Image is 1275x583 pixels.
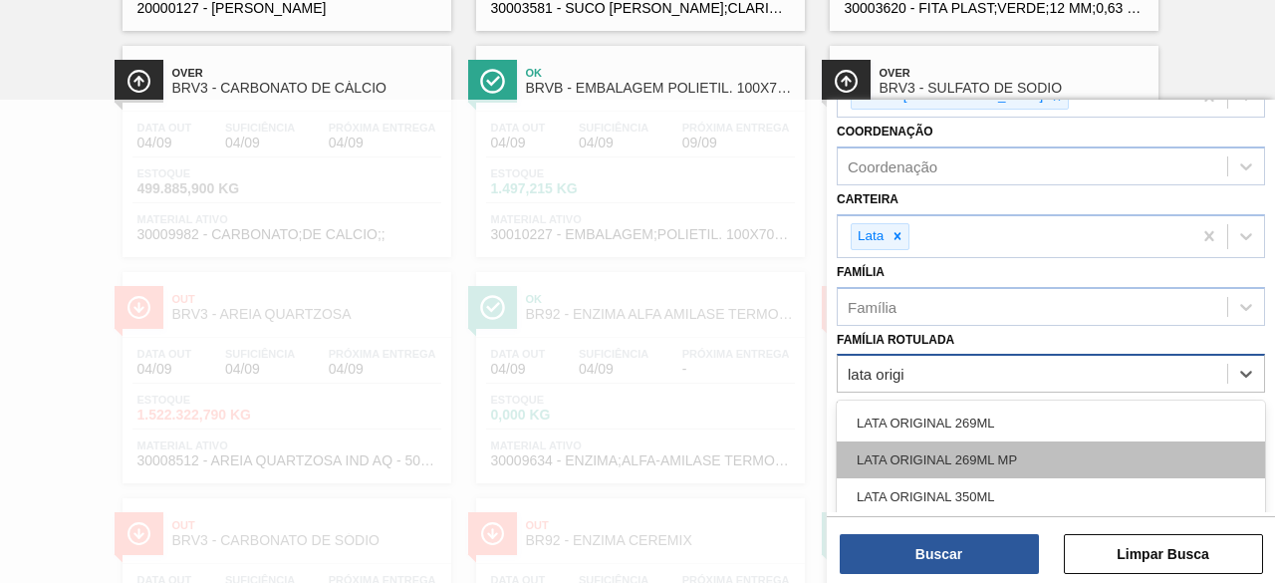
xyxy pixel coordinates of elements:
[837,125,933,139] label: Coordenação
[172,81,441,96] span: BRV3 - CARBONATO DE CÁLCIO
[848,298,896,315] div: Família
[127,69,151,94] img: Ícone
[526,67,795,79] span: Ok
[480,69,505,94] img: Ícone
[837,192,898,206] label: Carteira
[815,31,1168,257] a: ÍconeOverBRV3 - SULFATO DE SODIOData out04/09Suficiência04/09Próxima Entrega07/09Estoque41.207,10...
[837,441,1265,478] div: LATA ORIGINAL 269ML MP
[137,1,436,16] span: 20000127 - MALTE PAYSANDU
[837,478,1265,515] div: LATA ORIGINAL 350ML
[880,67,1148,79] span: Over
[172,67,441,79] span: Over
[880,81,1148,96] span: BRV3 - SULFATO DE SODIO
[837,265,885,279] label: Família
[837,333,954,347] label: Família Rotulada
[108,31,461,257] a: ÍconeOverBRV3 - CARBONATO DE CÁLCIOData out04/09Suficiência04/09Próxima Entrega04/09Estoque499.88...
[526,81,795,96] span: BRVB - EMBALAGEM POLIETIL. 100X70X006
[837,400,936,414] label: Material ativo
[845,1,1144,16] span: 30003620 - FITA PLAST;VERDE;12 MM;0,63 MM;2000 M;;
[848,158,937,175] div: Coordenação
[461,31,815,257] a: ÍconeOkBRVB - EMBALAGEM POLIETIL. 100X70X006Data out04/09Suficiência04/09Próxima Entrega09/09Esto...
[837,405,1265,441] div: LATA ORIGINAL 269ML
[834,69,859,94] img: Ícone
[852,224,887,249] div: Lata
[491,1,790,16] span: 30003581 - SUCO CONCENT LIMAO;CLARIFIC.C/SO2;PEPSI;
